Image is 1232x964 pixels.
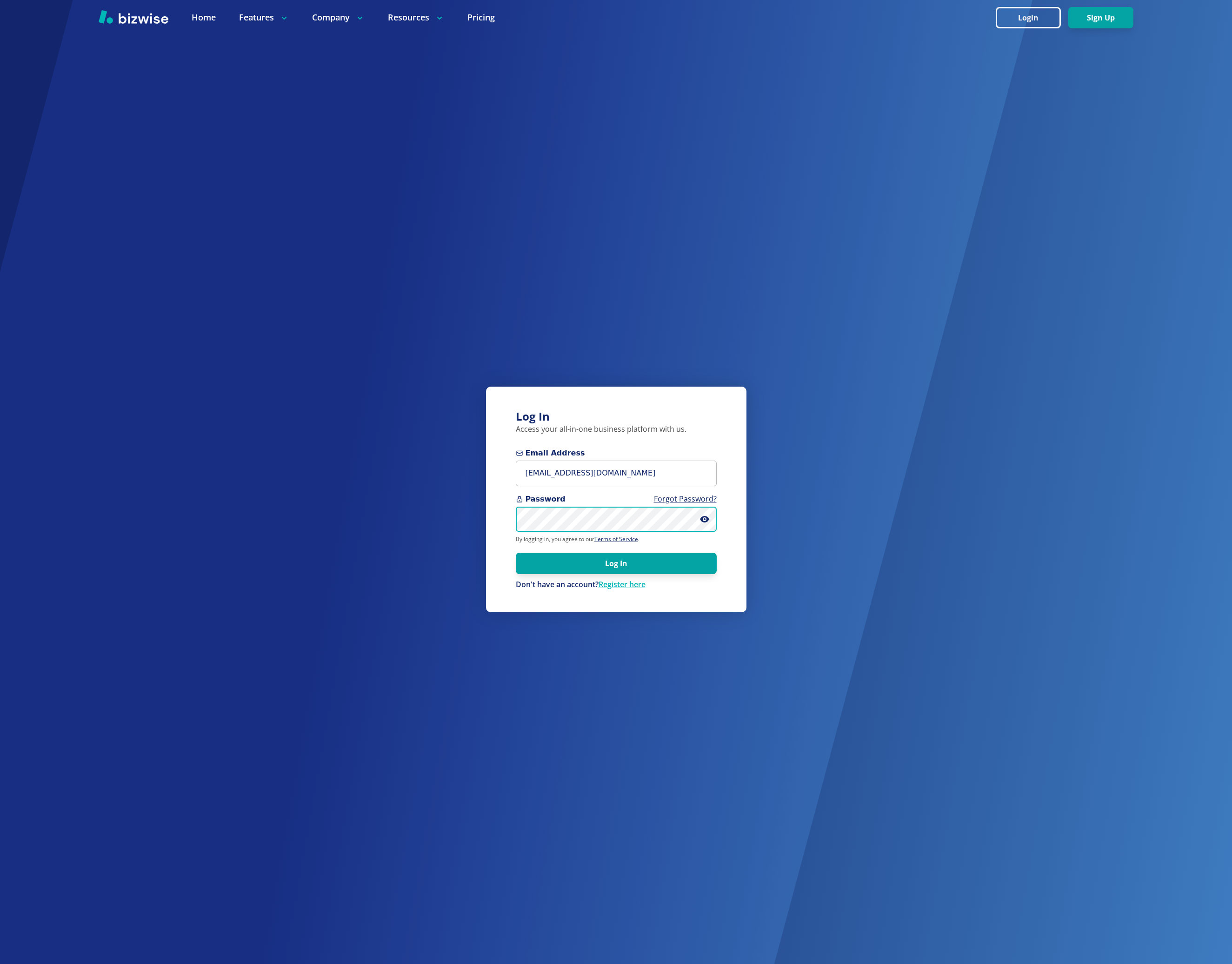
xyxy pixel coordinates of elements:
[516,553,717,574] button: Log In
[467,12,495,23] a: Pricing
[594,535,638,543] a: Terms of Service
[516,409,717,424] h3: Log In
[996,7,1061,28] button: Login
[1068,7,1133,28] button: Sign Up
[516,494,717,505] span: Password
[996,13,1068,22] a: Login
[516,424,717,435] p: Access your all-in-one business platform with us.
[1068,13,1133,22] a: Sign Up
[516,580,717,590] p: Don't have an account?
[654,494,717,504] a: Forgot Password?
[239,12,289,23] p: Features
[192,12,216,23] a: Home
[388,12,444,23] p: Resources
[516,448,717,459] span: Email Address
[516,461,717,486] input: you@example.com
[516,580,717,590] div: Don't have an account?Register here
[599,579,646,589] a: Register here
[516,536,717,543] p: By logging in, you agree to our .
[99,10,168,24] img: Bizwise Logo
[312,12,365,23] p: Company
